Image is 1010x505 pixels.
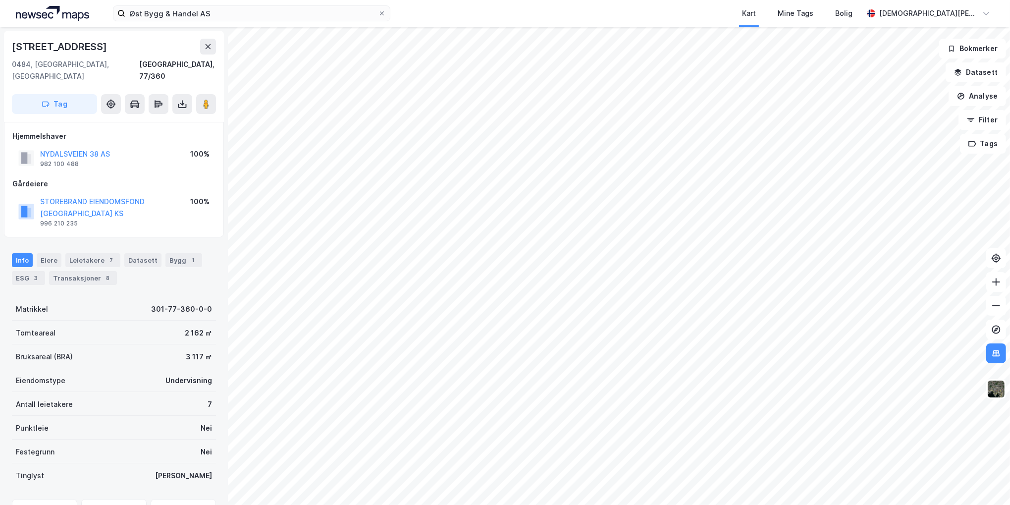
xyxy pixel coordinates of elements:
div: 7 [106,255,116,265]
div: 0484, [GEOGRAPHIC_DATA], [GEOGRAPHIC_DATA] [12,58,139,82]
div: Leietakere [65,253,120,267]
img: logo.a4113a55bc3d86da70a041830d287a7e.svg [16,6,89,21]
div: 1 [188,255,198,265]
div: Nei [201,446,212,458]
div: 3 117 ㎡ [186,351,212,363]
button: Analyse [949,86,1006,106]
div: Eiere [37,253,61,267]
div: Mine Tags [778,7,813,19]
button: Datasett [946,62,1006,82]
div: Punktleie [16,422,49,434]
div: 8 [103,273,113,283]
div: Bruksareal (BRA) [16,351,73,363]
div: Tomteareal [16,327,55,339]
button: Tags [960,134,1006,154]
div: Datasett [124,253,161,267]
div: 7 [208,398,212,410]
div: [STREET_ADDRESS] [12,39,109,55]
div: Matrikkel [16,303,48,315]
div: Nei [201,422,212,434]
div: 100% [190,148,210,160]
div: 100% [190,196,210,208]
div: 2 162 ㎡ [185,327,212,339]
div: [DEMOGRAPHIC_DATA][PERSON_NAME] [879,7,978,19]
div: Festegrunn [16,446,54,458]
div: Eiendomstype [16,375,65,387]
div: 3 [31,273,41,283]
div: Bygg [165,253,202,267]
input: Søk på adresse, matrikkel, gårdeiere, leietakere eller personer [125,6,378,21]
div: Bolig [835,7,852,19]
div: Hjemmelshaver [12,130,215,142]
div: 982 100 488 [40,160,79,168]
div: 301-77-360-0-0 [151,303,212,315]
div: ESG [12,271,45,285]
div: Gårdeiere [12,178,215,190]
div: 996 210 235 [40,220,78,227]
div: Transaksjoner [49,271,117,285]
div: [GEOGRAPHIC_DATA], 77/360 [139,58,216,82]
img: 9k= [987,380,1006,398]
div: Info [12,253,33,267]
div: Tinglyst [16,470,44,482]
button: Filter [958,110,1006,130]
button: Bokmerker [939,39,1006,58]
div: Kart [742,7,756,19]
div: [PERSON_NAME] [155,470,212,482]
button: Tag [12,94,97,114]
div: Undervisning [165,375,212,387]
iframe: Chat Widget [960,457,1010,505]
div: Antall leietakere [16,398,73,410]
